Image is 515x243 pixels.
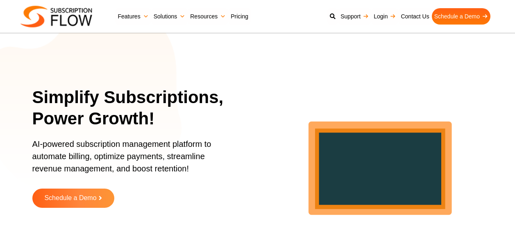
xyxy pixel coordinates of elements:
p: AI-powered subscription management platform to automate billing, optimize payments, streamline re... [32,138,226,183]
a: Resources [188,8,228,25]
a: Solutions [151,8,188,25]
a: Features [115,8,151,25]
h1: Simplify Subscriptions, Power Growth! [32,87,236,130]
a: Schedule a Demo [32,189,114,208]
a: Login [371,8,398,25]
a: Support [338,8,371,25]
img: Subscriptionflow [20,6,92,27]
span: Schedule a Demo [44,195,96,202]
a: Contact Us [398,8,431,25]
a: Pricing [228,8,251,25]
a: Schedule a Demo [432,8,490,25]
